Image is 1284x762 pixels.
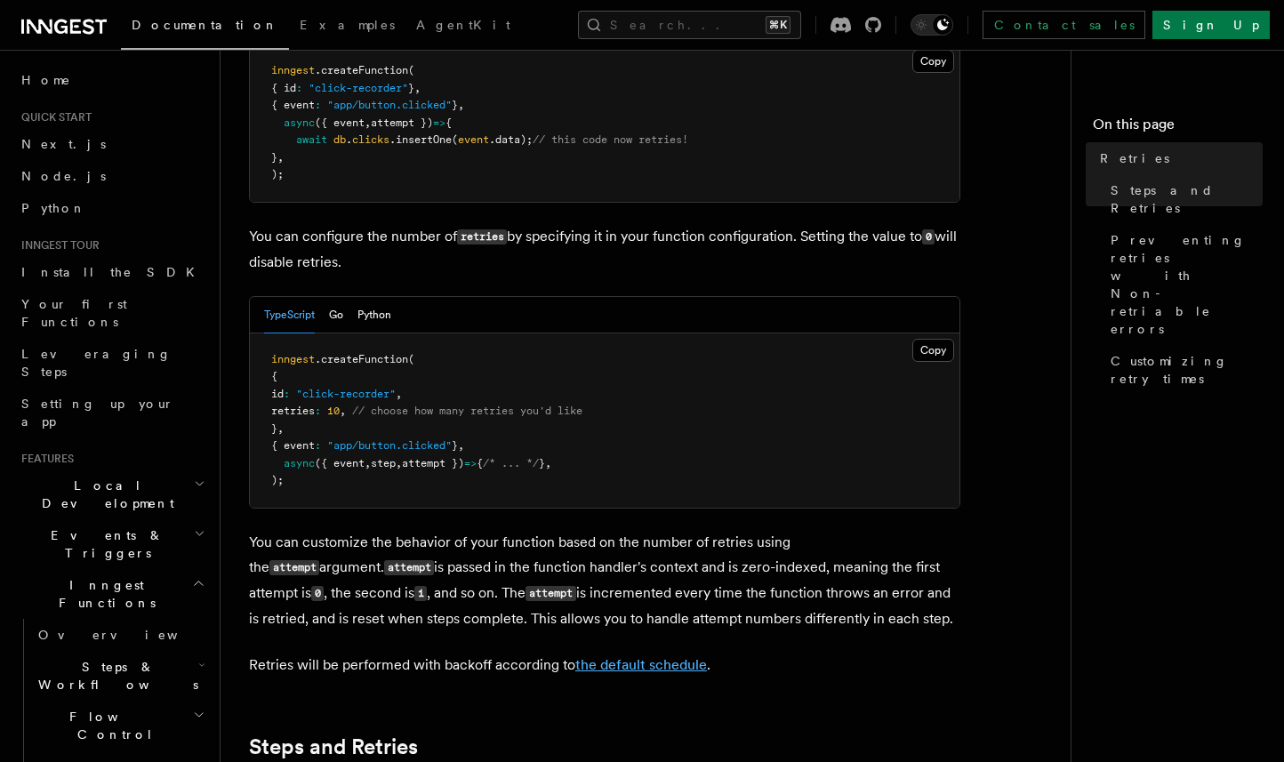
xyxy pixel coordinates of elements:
span: ( [408,353,414,365]
button: Events & Triggers [14,519,209,569]
button: Inngest Functions [14,569,209,619]
span: .createFunction [315,353,408,365]
span: async [284,116,315,129]
span: Quick start [14,110,92,124]
code: 0 [311,586,324,601]
span: { event [271,99,315,111]
span: , [396,457,402,469]
a: Setting up your app [14,388,209,437]
span: Customizing retry times [1111,352,1263,388]
a: Home [14,64,209,96]
span: } [271,151,277,164]
span: Leveraging Steps [21,347,172,379]
span: .data); [489,133,533,146]
code: attempt [384,560,434,575]
p: You can configure the number of by specifying it in your function configuration. Setting the valu... [249,224,960,275]
span: event [458,133,489,146]
span: // choose how many retries you'd like [352,405,582,417]
span: , [458,99,464,111]
span: Retries [1100,149,1169,167]
code: 1 [414,586,427,601]
a: Preventing retries with Non-retriable errors [1103,224,1263,345]
span: .insertOne [389,133,452,146]
span: Preventing retries with Non-retriable errors [1111,231,1263,338]
a: Overview [31,619,209,651]
span: Home [21,71,71,89]
button: Toggle dark mode [911,14,953,36]
a: Steps and Retries [1103,174,1263,224]
span: Inngest Functions [14,576,192,612]
span: await [296,133,327,146]
a: Sign Up [1152,11,1270,39]
span: ({ event [315,457,365,469]
code: retries [457,229,507,245]
span: "click-recorder" [296,388,396,400]
a: Your first Functions [14,288,209,338]
span: { id [271,82,296,94]
span: ); [271,168,284,180]
a: Retries [1093,142,1263,174]
span: .createFunction [315,64,408,76]
span: // this code now retries! [533,133,688,146]
span: inngest [271,353,315,365]
span: Steps and Retries [1111,181,1263,217]
span: : [296,82,302,94]
span: AgentKit [416,18,510,32]
span: } [539,457,545,469]
span: 10 [327,405,340,417]
span: : [315,439,321,452]
a: Node.js [14,160,209,192]
span: Overview [38,628,221,642]
span: , [414,82,421,94]
span: attempt }) [371,116,433,129]
button: Local Development [14,469,209,519]
span: Documentation [132,18,278,32]
span: Node.js [21,169,106,183]
span: } [452,99,458,111]
a: the default schedule [575,656,707,673]
a: AgentKit [405,5,521,48]
a: Customizing retry times [1103,345,1263,395]
span: attempt }) [402,457,464,469]
span: : [315,99,321,111]
span: , [277,422,284,435]
span: Python [21,201,86,215]
span: Local Development [14,477,194,512]
p: You can customize the behavior of your function based on the number of retries using the argument... [249,530,960,631]
span: => [433,116,445,129]
span: : [284,388,290,400]
span: : [315,405,321,417]
span: ({ event [315,116,365,129]
span: { event [271,439,315,452]
span: Features [14,452,74,466]
span: , [365,457,371,469]
code: 0 [922,229,935,245]
span: retries [271,405,315,417]
button: Search...⌘K [578,11,801,39]
span: , [545,457,551,469]
span: } [408,82,414,94]
span: , [277,151,284,164]
span: Next.js [21,137,106,151]
span: Steps & Workflows [31,658,198,694]
span: { [445,116,452,129]
button: Python [357,297,391,333]
button: Steps & Workflows [31,651,209,701]
h4: On this page [1093,114,1263,142]
span: Flow Control [31,708,193,743]
a: Leveraging Steps [14,338,209,388]
span: ( [452,133,458,146]
button: TypeScript [264,297,315,333]
span: { [477,457,483,469]
span: "app/button.clicked" [327,99,452,111]
span: , [458,439,464,452]
a: Install the SDK [14,256,209,288]
button: Copy [912,50,954,73]
span: } [271,422,277,435]
span: , [365,116,371,129]
span: ( [408,64,414,76]
span: Setting up your app [21,397,174,429]
span: , [340,405,346,417]
span: { [271,370,277,382]
a: Examples [289,5,405,48]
